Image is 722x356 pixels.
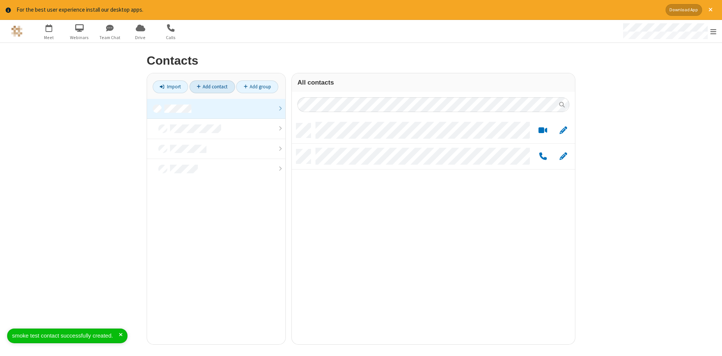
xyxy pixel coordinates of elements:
button: Edit [556,126,570,135]
button: Edit [556,151,570,161]
a: Add contact [190,80,235,93]
h3: All contacts [297,79,569,86]
button: Logo [3,20,31,42]
div: grid [292,118,575,344]
span: Team Chat [96,34,124,41]
a: Add group [236,80,278,93]
button: Download App [666,4,702,16]
span: Drive [126,34,155,41]
a: Import [153,80,188,93]
button: Start a video meeting [535,126,550,135]
h2: Contacts [147,54,575,67]
div: Open menu [616,20,722,42]
span: Meet [35,34,63,41]
img: QA Selenium DO NOT DELETE OR CHANGE [11,26,23,37]
button: Call by phone [535,151,550,161]
span: Calls [157,34,185,41]
span: Webinars [65,34,94,41]
div: For the best user experience install our desktop apps. [17,6,660,14]
div: smoke test contact successfully created. [12,332,119,340]
button: Close alert [705,4,716,16]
